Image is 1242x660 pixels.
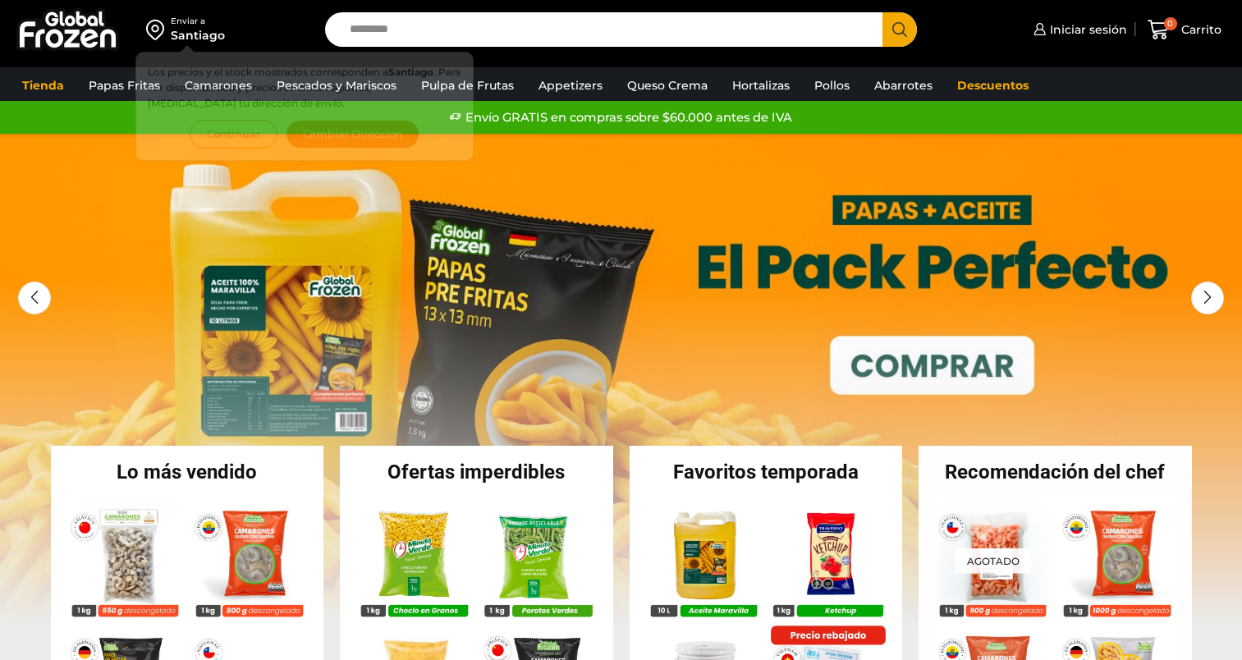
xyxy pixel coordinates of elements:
a: Queso Crema [619,70,716,101]
p: Agotado [956,548,1031,573]
button: Continuar [190,120,277,149]
a: Tienda [14,70,72,101]
div: Enviar a [171,16,225,27]
span: Iniciar sesión [1046,21,1127,38]
span: Carrito [1177,21,1221,38]
p: Los precios y el stock mostrados corresponden a . Para ver disponibilidad y precios en otras regi... [148,64,461,112]
h2: Recomendación del chef [919,462,1192,482]
a: Appetizers [530,70,611,101]
div: Santiago [171,27,225,44]
a: Papas Fritas [80,70,168,101]
a: Abarrotes [866,70,941,101]
a: Iniciar sesión [1029,13,1127,46]
strong: Santiago [388,66,433,78]
a: Pollos [806,70,858,101]
button: Search button [882,12,917,47]
h2: Favoritos temporada [630,462,903,482]
h2: Ofertas imperdibles [340,462,613,482]
img: address-field-icon.svg [146,16,171,44]
h2: Lo más vendido [51,462,324,482]
a: Descuentos [949,70,1037,101]
button: Cambiar Dirección [286,120,420,149]
span: 0 [1164,17,1177,30]
a: Hortalizas [724,70,798,101]
a: 0 Carrito [1143,11,1226,49]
